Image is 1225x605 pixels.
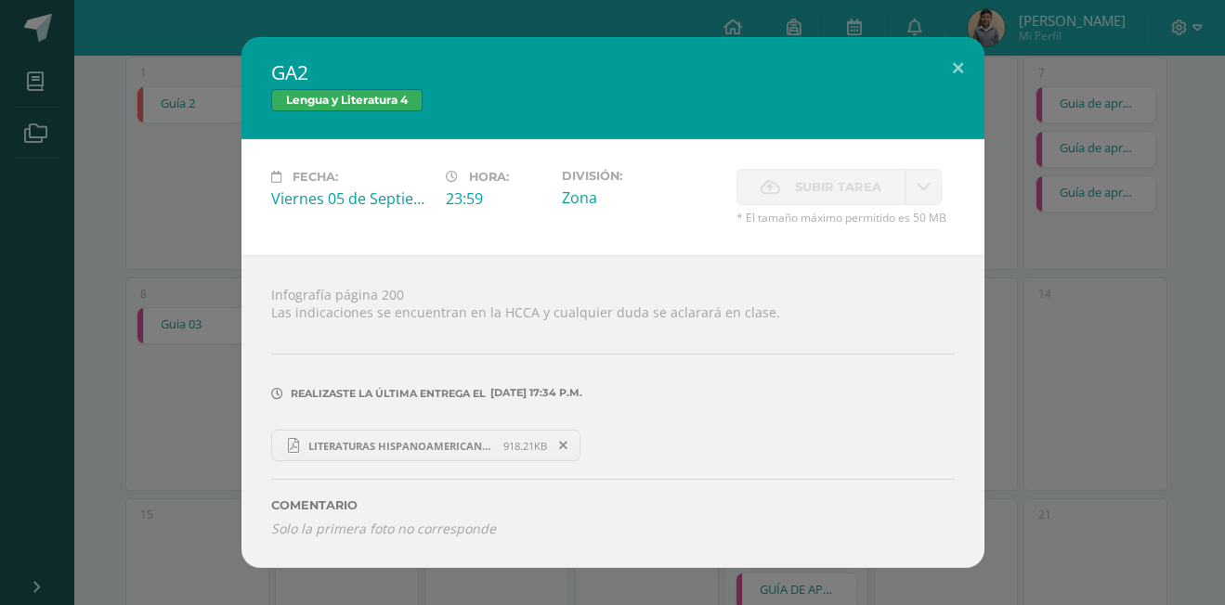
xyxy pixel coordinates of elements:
span: Remover entrega [548,435,580,456]
span: Lengua y Literatura 4 [271,89,423,111]
div: Infografía página 200 Las indicaciones se encuentran en la HCCA y cualquier duda se aclarará en c... [241,255,984,568]
span: Fecha: [293,170,338,184]
div: Viernes 05 de Septiembre [271,188,431,209]
span: Subir tarea [795,170,881,204]
div: 23:59 [446,188,547,209]
span: Hora: [469,170,509,184]
a: LITERATURAS HISPANOAMERICANAS [PERSON_NAME] B 13.pdf 918.21KB [271,430,581,461]
i: Solo la primera foto no corresponde [271,520,496,537]
label: División: [562,169,722,183]
div: Zona [562,187,722,208]
span: LITERATURAS HISPANOAMERICANAS [PERSON_NAME] B 13.pdf [299,439,503,453]
button: Close (Esc) [932,37,984,100]
span: * El tamaño máximo permitido es 50 MB [736,210,955,225]
a: La fecha de entrega ha expirado [906,169,942,205]
span: Realizaste la última entrega el [291,387,486,400]
span: [DATE] 17:34 p.m. [486,393,582,393]
label: La fecha de entrega ha expirado [736,169,906,205]
h2: GA2 [271,59,955,85]
label: Comentario [271,498,955,512]
span: 918.21KB [503,439,547,453]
